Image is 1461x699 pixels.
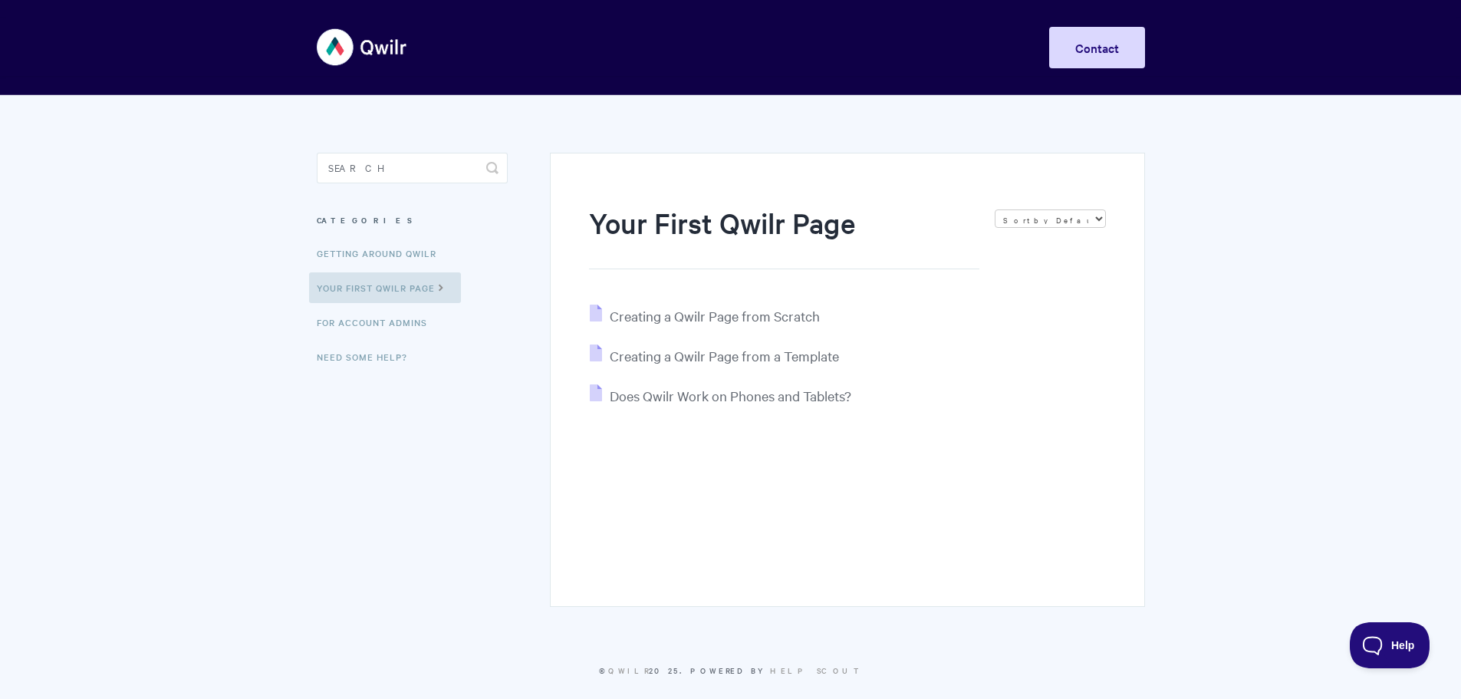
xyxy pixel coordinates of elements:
[317,153,508,183] input: Search
[590,387,851,404] a: Does Qwilr Work on Phones and Tablets?
[317,238,448,269] a: Getting Around Qwilr
[317,307,439,338] a: For Account Admins
[610,347,839,364] span: Creating a Qwilr Page from a Template
[309,272,461,303] a: Your First Qwilr Page
[610,307,820,325] span: Creating a Qwilr Page from Scratch
[317,341,419,372] a: Need Some Help?
[317,664,1145,678] p: © 2025.
[608,664,649,676] a: Qwilr
[590,347,839,364] a: Creating a Qwilr Page from a Template
[1049,27,1145,68] a: Contact
[1350,622,1430,668] iframe: Toggle Customer Support
[590,307,820,325] a: Creating a Qwilr Page from Scratch
[690,664,863,676] span: Powered by
[317,206,508,234] h3: Categories
[995,209,1106,228] select: Page reloads on selection
[317,18,408,76] img: Qwilr Help Center
[770,664,863,676] a: Help Scout
[589,203,979,269] h1: Your First Qwilr Page
[610,387,851,404] span: Does Qwilr Work on Phones and Tablets?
